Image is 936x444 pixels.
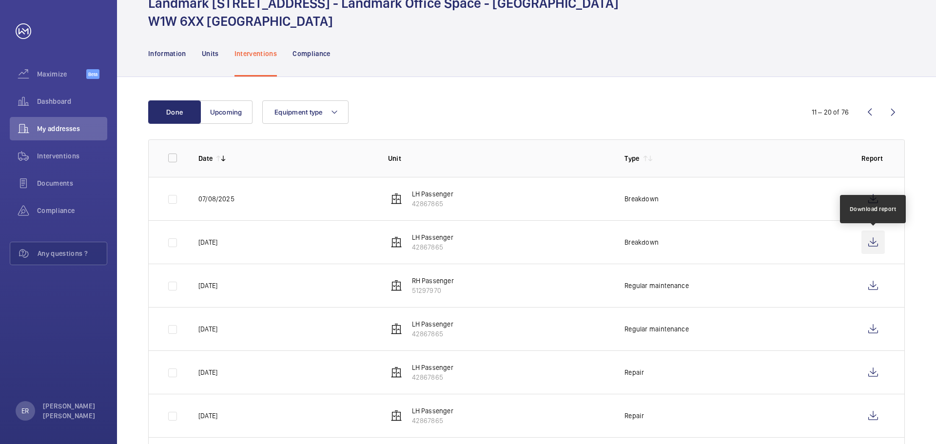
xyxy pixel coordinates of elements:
[412,199,453,209] p: 42867865
[412,372,453,382] p: 42867865
[624,367,644,377] p: Repair
[861,154,885,163] p: Report
[198,367,217,377] p: [DATE]
[21,406,29,416] p: ER
[624,237,659,247] p: Breakdown
[37,97,107,106] span: Dashboard
[198,237,217,247] p: [DATE]
[412,232,453,242] p: LH Passenger
[274,108,323,116] span: Equipment type
[37,206,107,215] span: Compliance
[292,49,331,58] p: Compliance
[412,416,453,425] p: 42867865
[624,324,688,334] p: Regular maintenance
[412,329,453,339] p: 42867865
[812,107,849,117] div: 11 – 20 of 76
[198,194,234,204] p: 07/08/2025
[624,194,659,204] p: Breakdown
[198,324,217,334] p: [DATE]
[148,100,201,124] button: Done
[390,193,402,205] img: elevator.svg
[86,69,99,79] span: Beta
[37,69,86,79] span: Maximize
[198,411,217,421] p: [DATE]
[37,178,107,188] span: Documents
[412,276,454,286] p: RH Passenger
[390,280,402,291] img: elevator.svg
[234,49,277,58] p: Interventions
[624,281,688,290] p: Regular maintenance
[624,154,639,163] p: Type
[390,323,402,335] img: elevator.svg
[202,49,219,58] p: Units
[850,205,897,213] div: Download report
[262,100,349,124] button: Equipment type
[624,411,644,421] p: Repair
[198,154,213,163] p: Date
[390,367,402,378] img: elevator.svg
[412,189,453,199] p: LH Passenger
[412,363,453,372] p: LH Passenger
[38,249,107,258] span: Any questions ?
[37,151,107,161] span: Interventions
[43,401,101,421] p: [PERSON_NAME] [PERSON_NAME]
[198,281,217,290] p: [DATE]
[390,236,402,248] img: elevator.svg
[412,406,453,416] p: LH Passenger
[412,242,453,252] p: 42867865
[390,410,402,422] img: elevator.svg
[412,319,453,329] p: LH Passenger
[200,100,253,124] button: Upcoming
[148,49,186,58] p: Information
[37,124,107,134] span: My addresses
[412,286,454,295] p: 51297970
[388,154,609,163] p: Unit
